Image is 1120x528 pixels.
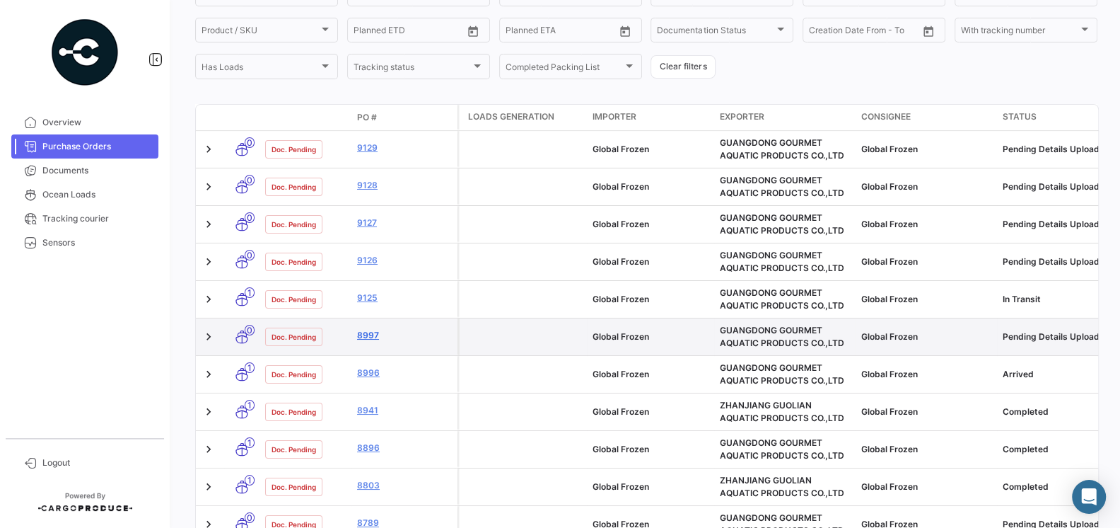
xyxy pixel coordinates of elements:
span: Global Frozen [593,369,649,379]
span: Doc. Pending [272,294,316,305]
a: 9129 [357,142,452,154]
span: Doc. Pending [272,144,316,155]
span: Product / SKU [202,28,319,38]
a: Expand/Collapse Row [202,405,216,419]
a: Expand/Collapse Row [202,142,216,156]
span: 1 [245,400,255,411]
datatable-header-cell: Consignee [856,105,997,130]
a: Tracking courier [11,207,158,231]
button: Open calendar [918,21,939,42]
span: Global Frozen [593,481,649,492]
span: Documents [42,164,153,177]
span: GUANGDONG GOURMET AQUATIC PRODUCTS CO.,LTD [720,287,844,311]
a: 8941 [357,404,452,417]
datatable-header-cell: PO # [351,105,457,130]
span: 1 [245,475,255,486]
span: Doc. Pending [272,331,316,343]
span: Sensors [42,236,153,249]
button: Open calendar [462,21,484,42]
span: 1 [245,362,255,373]
span: Completed Packing List [506,64,623,74]
input: To [839,28,890,38]
a: Expand/Collapse Row [202,330,216,344]
a: Expand/Collapse Row [202,217,216,231]
span: Logout [42,457,153,469]
a: 9125 [357,292,452,304]
a: Sensors [11,231,158,255]
a: Purchase Orders [11,134,158,159]
span: Has Loads [202,64,319,74]
a: Expand/Collapse Row [202,292,216,306]
datatable-header-cell: Exporter [714,105,856,130]
span: Global Frozen [593,144,649,154]
span: Global Frozen [861,481,918,492]
span: Doc. Pending [272,481,316,493]
span: GUANGDONG GOURMET AQUATIC PRODUCTS CO.,LTD [720,325,844,348]
span: Ocean Loads [42,188,153,201]
span: Doc. Pending [272,219,316,230]
input: From [506,28,525,38]
span: 0 [245,250,255,260]
img: powered-by.png [49,17,120,88]
span: Doc. Pending [272,444,316,455]
span: Global Frozen [593,181,649,192]
span: ZHANJIANG GUOLIAN AQUATIC PRODUCTS CO.,LTD [720,400,844,423]
span: Doc. Pending [272,256,316,268]
a: 9126 [357,254,452,267]
button: Open calendar [614,21,636,42]
span: Importer [593,110,636,123]
span: Documentation Status [657,28,774,38]
a: 8997 [357,329,452,342]
span: 0 [245,175,255,185]
span: Global Frozen [593,219,649,229]
span: Global Frozen [593,256,649,267]
div: Abrir Intercom Messenger [1072,480,1106,514]
a: 8803 [357,479,452,492]
a: 8996 [357,367,452,379]
span: GUANGDONG GOURMET AQUATIC PRODUCTS CO.,LTD [720,212,844,236]
a: Documents [11,159,158,183]
a: 9128 [357,179,452,192]
span: PO # [357,111,377,124]
span: Doc. Pending [272,181,316,193]
span: Global Frozen [861,294,918,304]
a: Expand/Collapse Row [202,180,216,194]
input: From [809,28,829,38]
span: Doc. Pending [272,369,316,380]
span: Global Frozen [861,219,918,229]
span: GUANGDONG GOURMET AQUATIC PRODUCTS CO.,LTD [720,175,844,198]
span: ZHANJIANG GUOLIAN AQUATIC PRODUCTS CO.,LTD [720,475,844,498]
span: 1 [245,437,255,448]
input: To [535,28,587,38]
a: Ocean Loads [11,183,158,207]
a: 8896 [357,442,452,454]
a: 9127 [357,217,452,229]
datatable-header-cell: Transport mode [224,112,259,123]
span: Global Frozen [861,181,918,192]
span: GUANGDONG GOURMET AQUATIC PRODUCTS CO.,LTD [720,137,844,161]
span: Global Frozen [593,331,649,342]
a: Expand/Collapse Row [202,255,216,269]
span: 0 [245,325,255,335]
span: Tracking courier [42,212,153,225]
span: Global Frozen [861,256,918,267]
span: Doc. Pending [272,406,316,418]
datatable-header-cell: Importer [587,105,714,130]
span: Tracking status [354,64,471,74]
span: Global Frozen [861,144,918,154]
span: 0 [245,212,255,223]
span: GUANGDONG GOURMET AQUATIC PRODUCTS CO.,LTD [720,437,844,461]
input: From [354,28,373,38]
span: With tracking number [961,28,1078,38]
a: Expand/Collapse Row [202,367,216,381]
button: Clear filters [651,55,716,79]
input: To [383,28,435,38]
a: Expand/Collapse Row [202,480,216,494]
span: Global Frozen [593,444,649,454]
span: Global Frozen [861,444,918,454]
datatable-header-cell: Doc. Status [259,112,351,123]
span: Purchase Orders [42,140,153,153]
span: 0 [245,137,255,148]
span: GUANGDONG GOURMET AQUATIC PRODUCTS CO.,LTD [720,250,844,273]
span: Exporter [720,110,764,123]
